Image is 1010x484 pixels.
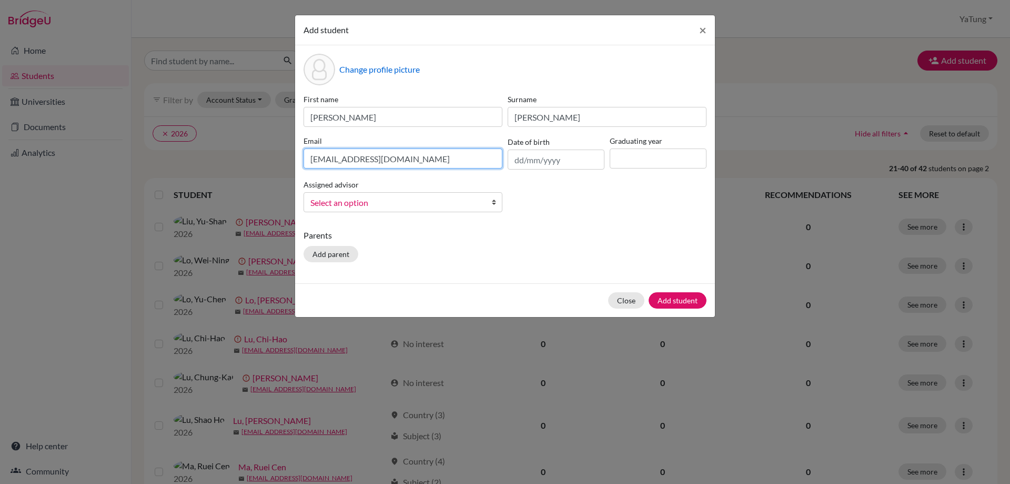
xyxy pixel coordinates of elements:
p: Parents [304,229,706,242]
button: Close [608,292,644,309]
label: Assigned advisor [304,179,359,190]
label: Email [304,135,502,146]
button: Close [691,15,715,45]
label: Surname [508,94,706,105]
span: Select an option [310,196,482,210]
button: Add student [649,292,706,309]
span: × [699,22,706,37]
div: Profile picture [304,54,335,85]
button: Add parent [304,246,358,262]
span: Add student [304,25,349,35]
label: Graduating year [610,135,706,146]
label: Date of birth [508,136,550,147]
input: dd/mm/yyyy [508,150,604,170]
label: First name [304,94,502,105]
